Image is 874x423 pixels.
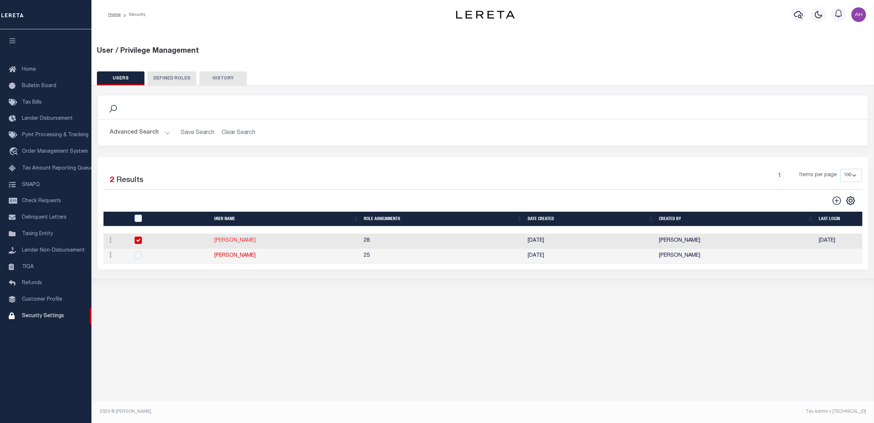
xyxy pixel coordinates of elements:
span: Tax Amount Reporting Queue [22,166,93,171]
td: [PERSON_NAME] [656,234,816,249]
th: Created By: activate to sort column ascending [656,212,816,227]
td: [DATE] [525,234,656,249]
button: DEFINED ROLES [147,71,196,85]
span: SNAPQ [22,182,40,187]
button: USERS [97,71,144,85]
a: [PERSON_NAME] [214,253,256,258]
span: Customer Profile [22,297,62,302]
th: Role Assignments: activate to sort column ascending [361,212,525,227]
div: User / Privilege Management [97,46,869,57]
span: Check Requests [22,198,61,204]
span: Items per page [799,171,837,179]
i: travel_explore [9,147,20,157]
li: Security [121,11,146,18]
td: [DATE] [525,249,656,264]
span: Lender Disbursement [22,116,73,121]
span: Tax Bills [22,100,42,105]
span: Security Settings [22,313,64,319]
img: svg+xml;base64,PHN2ZyB4bWxucz0iaHR0cDovL3d3dy53My5vcmcvMjAwMC9zdmciIHBvaW50ZXItZXZlbnRzPSJub25lIi... [851,7,866,22]
button: HISTORY [199,71,247,85]
span: Delinquent Letters [22,215,67,220]
a: Home [108,12,121,17]
span: Pymt Processing & Tracking [22,133,88,138]
span: Taxing Entity [22,231,53,237]
span: Bulletin Board [22,84,56,89]
th: Date Created: activate to sort column ascending [525,212,656,227]
span: TIQA [22,264,34,269]
th: UserID [130,212,211,227]
img: logo-dark.svg [456,11,515,19]
span: Lender Non-Disbursement [22,248,85,253]
div: Tax Admin v.[TECHNICAL_ID] [488,408,866,415]
td: [PERSON_NAME] [656,249,816,264]
button: Advanced Search [110,126,170,140]
span: Order Management System [22,149,88,154]
td: 25 [361,249,525,264]
div: 2025 © [PERSON_NAME]. [94,408,483,415]
a: 1 [776,171,784,179]
th: User Name: activate to sort column ascending [211,212,361,227]
a: [PERSON_NAME] [214,238,256,243]
span: Home [22,67,36,72]
span: 2 [110,177,114,184]
td: 28 [361,234,525,249]
span: Refunds [22,281,42,286]
label: Results [116,175,143,186]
